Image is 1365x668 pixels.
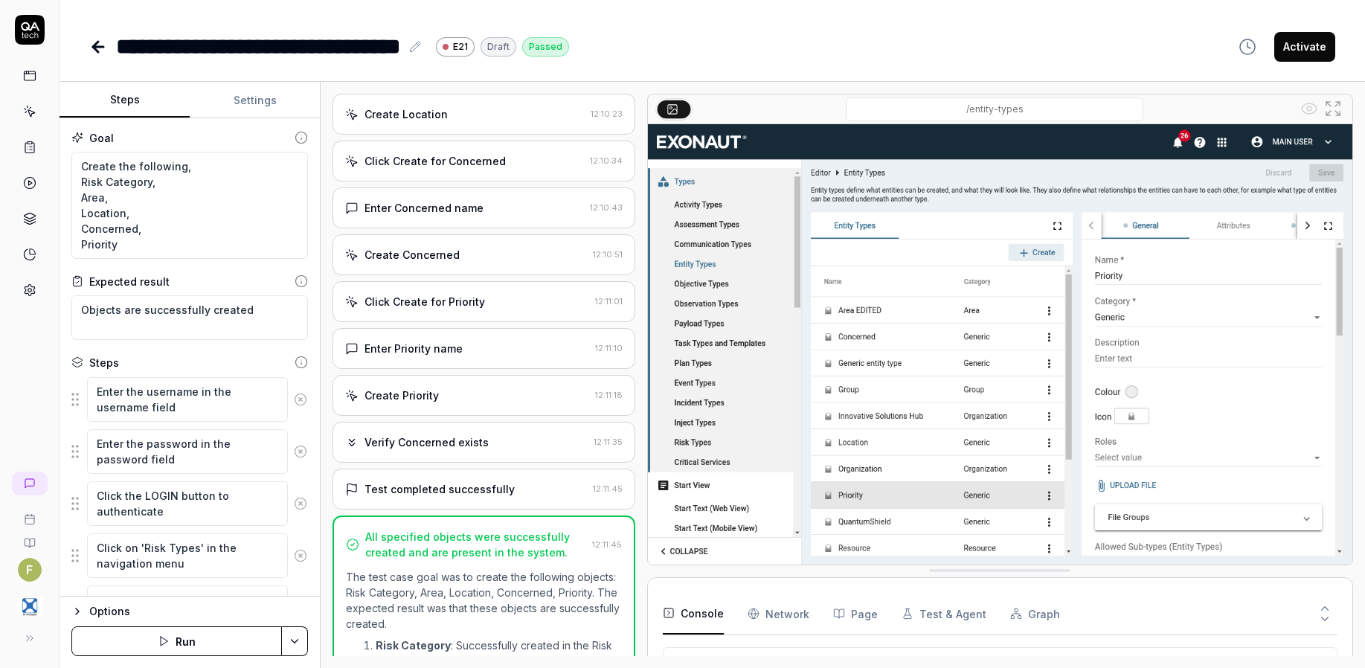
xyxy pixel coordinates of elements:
p: The test case goal was to create the following objects: Risk Category, Area, Location, Concerned,... [346,569,622,632]
div: Goal [89,130,114,146]
a: Documentation [6,525,53,549]
time: 12:11:18 [595,390,623,400]
button: Page [833,593,878,635]
time: 12:11:45 [592,539,622,550]
div: Create Concerned [364,247,460,263]
button: Test & Agent [902,593,986,635]
div: Options [89,603,308,620]
time: 12:10:23 [591,109,623,119]
button: Settings [190,83,320,118]
button: Open in full screen [1321,97,1345,121]
button: Graph [1010,593,1060,635]
button: Console [663,593,724,635]
div: Test completed successfully [364,481,515,497]
div: Click Create for Priority [364,294,485,309]
div: Suggestions [71,533,308,579]
button: Remove step [288,385,313,414]
button: F [18,558,42,582]
div: Steps [89,355,119,370]
div: All specified objects were successfully created and are present in the system. [365,529,586,560]
button: Remove step [288,489,313,518]
button: Options [71,603,308,620]
time: 12:11:10 [595,343,623,353]
time: 12:11:45 [593,484,623,494]
button: Steps [60,83,190,118]
a: Book a call with us [6,501,53,525]
div: Suggestions [71,376,308,423]
button: Activate [1274,32,1335,62]
a: New conversation [12,472,48,495]
time: 12:10:51 [593,249,623,260]
button: Run [71,626,282,656]
img: Screenshot [648,124,1352,565]
div: Create Location [364,106,448,122]
button: Remove step [288,437,313,466]
button: Show all interative elements [1297,97,1321,121]
time: 12:11:35 [594,437,623,447]
div: Passed [522,37,569,57]
time: 12:11:01 [595,296,623,306]
div: Enter Priority name [364,341,463,356]
button: Remove step [288,541,313,571]
a: E21 [436,36,475,57]
img: 4C Strategies Logo [16,594,43,620]
strong: Risk Category [376,639,451,652]
div: Suggestions [71,481,308,527]
button: View version history [1230,32,1265,62]
div: Expected result [89,274,170,289]
button: 4C Strategies Logo [6,582,53,623]
time: 12:10:43 [590,202,623,213]
div: Suggestions [71,585,308,646]
div: Draft [481,37,516,57]
div: Click Create for Concerned [364,153,506,169]
div: Enter Concerned name [364,200,484,216]
div: Suggestions [71,428,308,475]
span: E21 [453,40,468,54]
time: 12:10:34 [590,155,623,166]
div: Create Priority [364,388,439,403]
div: Verify Concerned exists [364,434,489,450]
button: Network [748,593,809,635]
